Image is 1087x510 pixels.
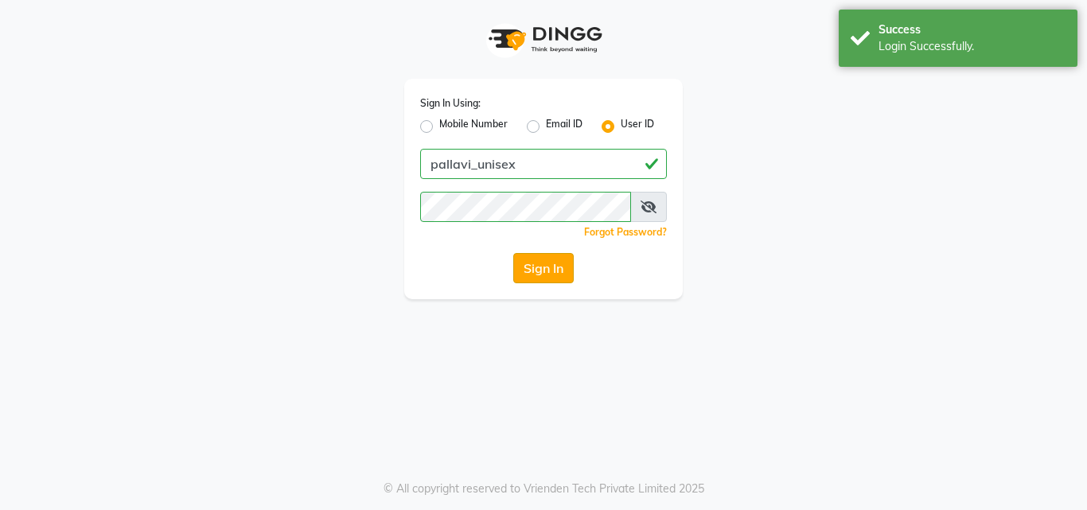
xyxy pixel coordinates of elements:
[584,226,667,238] a: Forgot Password?
[621,117,654,136] label: User ID
[439,117,508,136] label: Mobile Number
[879,21,1066,38] div: Success
[420,96,481,111] label: Sign In Using:
[420,149,667,179] input: Username
[513,253,574,283] button: Sign In
[879,38,1066,55] div: Login Successfully.
[420,192,631,222] input: Username
[546,117,582,136] label: Email ID
[480,16,607,63] img: logo1.svg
